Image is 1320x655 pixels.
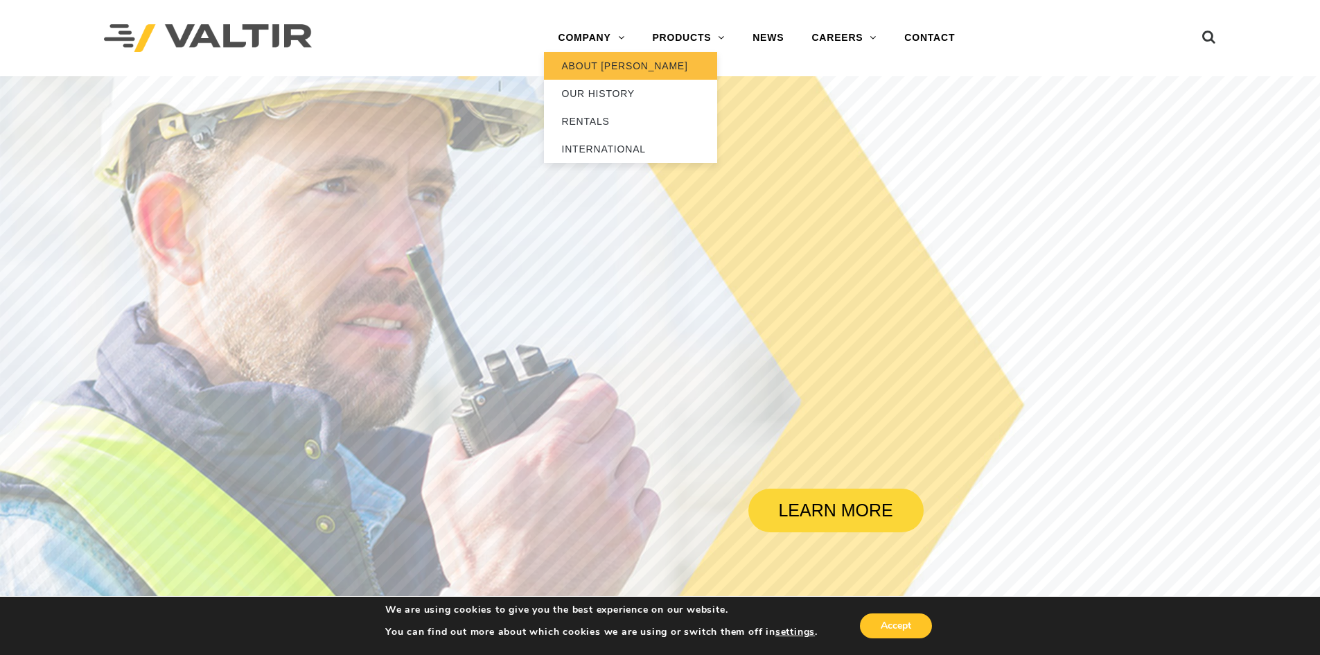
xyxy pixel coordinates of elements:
[860,613,932,638] button: Accept
[775,626,815,638] button: settings
[890,24,969,52] a: CONTACT
[748,489,924,532] a: LEARN MORE
[385,626,818,638] p: You can find out more about which cookies we are using or switch them off in .
[739,24,798,52] a: NEWS
[544,107,717,135] a: RENTALS
[544,135,717,163] a: INTERNATIONAL
[544,80,717,107] a: OUR HISTORY
[544,24,638,52] a: COMPANY
[104,24,312,53] img: Valtir
[385,604,818,616] p: We are using cookies to give you the best experience on our website.
[638,24,739,52] a: PRODUCTS
[798,24,890,52] a: CAREERS
[544,52,717,80] a: ABOUT [PERSON_NAME]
